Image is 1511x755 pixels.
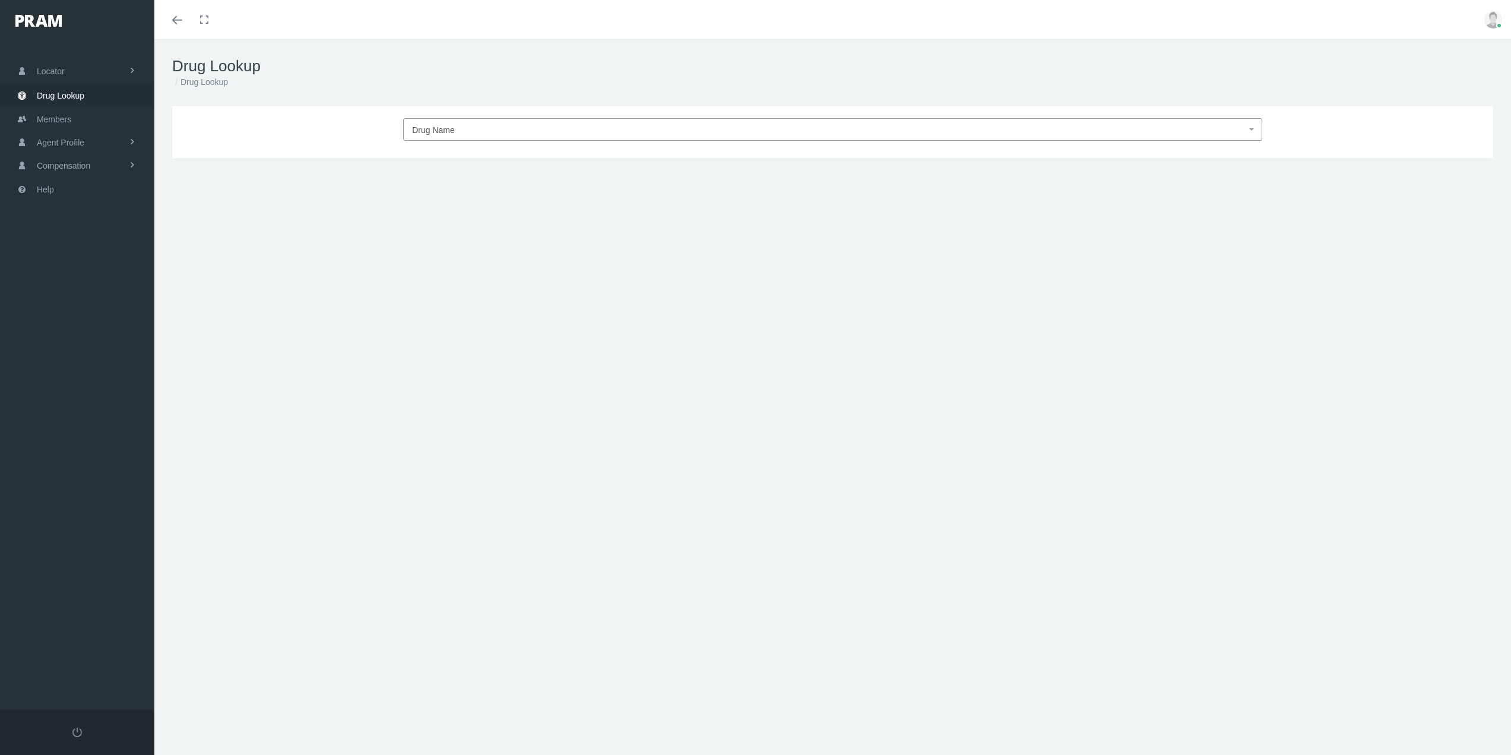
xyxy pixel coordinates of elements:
[412,125,455,135] span: Drug Name
[37,154,90,177] span: Compensation
[172,57,1493,75] h1: Drug Lookup
[172,75,228,89] li: Drug Lookup
[37,60,65,83] span: Locator
[15,15,62,27] img: PRAM_20_x_78.png
[37,108,71,131] span: Members
[37,131,84,154] span: Agent Profile
[37,178,54,201] span: Help
[37,84,84,107] span: Drug Lookup
[1484,11,1502,29] img: user-placeholder.jpg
